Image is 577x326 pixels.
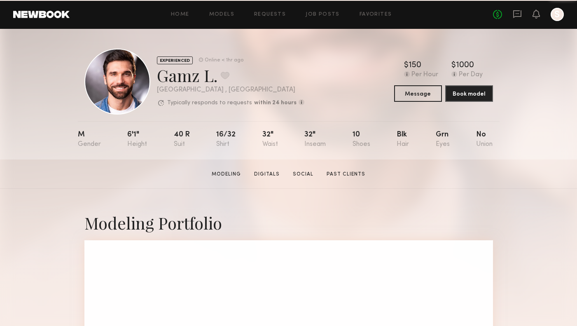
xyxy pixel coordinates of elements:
[304,131,326,148] div: 32"
[174,131,190,148] div: 40 r
[262,131,278,148] div: 32"
[306,12,340,17] a: Job Posts
[216,131,236,148] div: 16/32
[404,61,409,70] div: $
[476,131,493,148] div: No
[171,12,189,17] a: Home
[254,12,286,17] a: Requests
[436,131,450,148] div: Grn
[205,58,243,63] div: Online < 1hr ago
[353,131,370,148] div: 10
[451,61,456,70] div: $
[290,171,317,178] a: Social
[394,85,442,102] button: Message
[209,12,234,17] a: Models
[157,87,304,94] div: [GEOGRAPHIC_DATA] , [GEOGRAPHIC_DATA]
[551,8,564,21] a: S
[78,131,101,148] div: M
[157,56,193,64] div: EXPERIENCED
[127,131,147,148] div: 6'1"
[251,171,283,178] a: Digitals
[456,61,474,70] div: 1000
[167,100,252,106] p: Typically responds to requests
[323,171,369,178] a: Past Clients
[445,85,493,102] button: Book model
[157,64,304,86] div: Gamz L.
[254,100,297,106] b: within 24 hours
[411,71,438,79] div: Per Hour
[360,12,392,17] a: Favorites
[409,61,421,70] div: 150
[397,131,409,148] div: Blk
[459,71,483,79] div: Per Day
[208,171,244,178] a: Modeling
[84,212,493,234] div: Modeling Portfolio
